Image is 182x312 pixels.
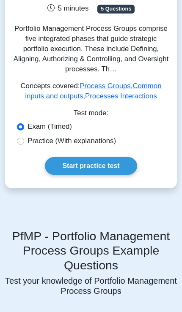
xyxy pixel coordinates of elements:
a: Start practice test [45,157,137,175]
label: Practice (With explanations) [28,136,116,146]
p: Test your knowledge of Portfolio Management Process Groups [5,276,177,296]
p: Portfolio Management Process Groups comprise five integrated phases that guide strategic portfoli... [12,24,170,74]
h5: PfMP - Portfolio Management Process Groups Example Questions [5,229,177,272]
span: 5 Questions [97,5,135,14]
label: Exam (Timed) [28,122,72,132]
p: Concepts covered: , , [12,81,170,101]
a: Processes Interactions [85,92,157,100]
span: 5 minutes [47,4,89,12]
div: Test mode: [12,108,170,122]
a: Process Groups [80,82,130,90]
